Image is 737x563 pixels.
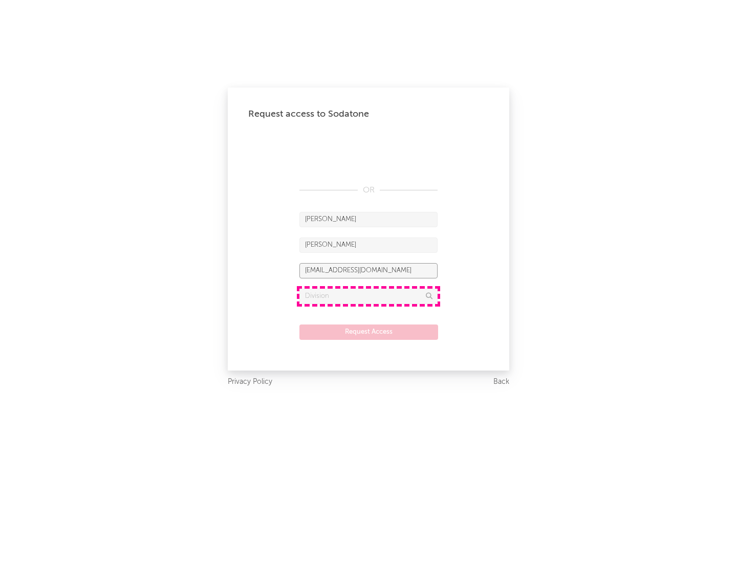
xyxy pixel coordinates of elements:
[299,237,438,253] input: Last Name
[299,324,438,340] button: Request Access
[228,376,272,388] a: Privacy Policy
[299,263,438,278] input: Email
[493,376,509,388] a: Back
[299,212,438,227] input: First Name
[248,108,489,120] div: Request access to Sodatone
[299,184,438,197] div: OR
[299,289,438,304] input: Division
